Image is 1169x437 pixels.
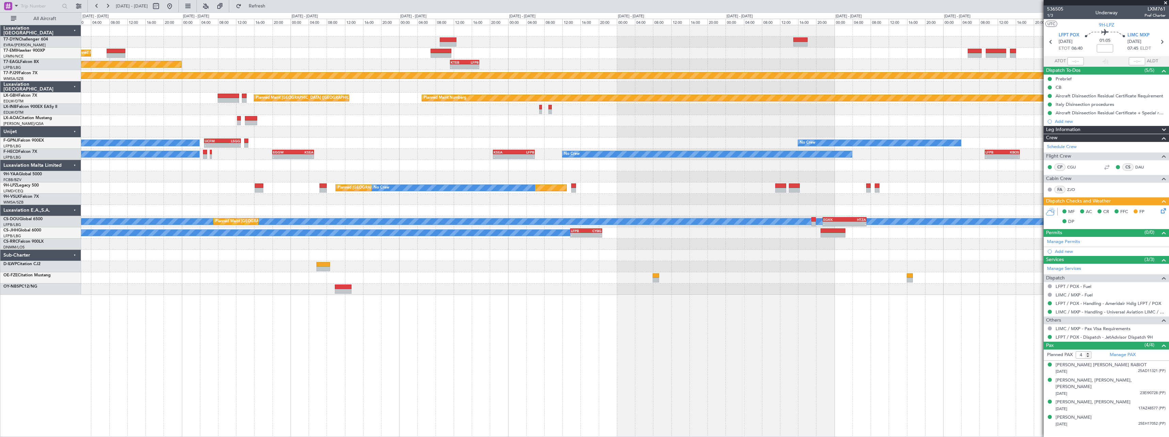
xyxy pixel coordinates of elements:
div: 20:00 [1034,19,1052,25]
div: - [845,222,866,226]
a: ZJO [1067,187,1082,193]
div: [PERSON_NAME] [1056,414,1092,421]
span: 9H-LPZ [3,183,17,188]
span: (3/3) [1144,256,1154,263]
span: Leg Information [1046,126,1080,134]
span: T7-EAGL [3,60,20,64]
div: 08:00 [762,19,780,25]
a: LFPT / POX - Fuel [1056,284,1091,289]
div: KBOS [1002,150,1019,154]
div: Prebrief [1056,76,1072,82]
div: Add new [1055,118,1166,124]
div: 04:00 [309,19,327,25]
div: 20:00 [490,19,508,25]
span: CS-RRC [3,240,18,244]
div: 08:00 [109,19,127,25]
span: 9H-VSLK [3,195,20,199]
span: [DATE] [1056,406,1067,411]
a: T7-DYNChallenger 604 [3,37,48,42]
label: Planned PAX [1047,352,1073,358]
div: 08:00 [653,19,671,25]
div: 00:00 [73,19,91,25]
div: - [571,233,586,237]
span: T7-PJ29 [3,71,19,75]
a: Manage Services [1047,265,1081,272]
span: F-HECD [3,150,18,154]
div: - [273,155,293,159]
span: ATOT [1055,58,1066,65]
span: Refresh [243,4,271,9]
div: 04:00 [91,19,109,25]
div: 12:00 [998,19,1016,25]
div: [PERSON_NAME], [PERSON_NAME] [1056,399,1131,406]
button: Refresh [233,1,274,12]
a: LFPB/LBG [3,222,21,227]
span: [DATE] [1056,422,1067,427]
div: CYBG [586,229,602,233]
div: 12:00 [454,19,472,25]
a: EVRA/[PERSON_NAME] [3,43,46,48]
span: [DATE] [1059,38,1073,45]
div: Planned Maint Nurnberg [424,93,466,103]
div: No Crew [800,138,815,148]
span: LX-GBH [3,94,18,98]
div: KSEA [494,150,514,154]
span: 23EI90728 (PP) [1140,390,1166,396]
div: FA [1054,186,1065,193]
span: 9H-YAA [3,172,19,176]
a: T7-PJ29Falcon 7X [3,71,37,75]
div: - [494,155,514,159]
div: 00:00 [182,19,200,25]
a: LFPB/LBG [3,155,21,160]
a: T7-EMIHawker 900XP [3,49,45,53]
div: No Crew [564,149,580,159]
a: WMSA/SZB [3,200,24,205]
span: ALDT [1147,58,1158,65]
div: 20:00 [163,19,182,25]
span: Crew [1046,134,1058,142]
a: LX-INBFalcon 900EX EASy II [3,105,57,109]
span: Services [1046,256,1064,264]
button: UTC [1045,21,1057,27]
span: Permits [1046,229,1062,237]
div: 00:00 [399,19,417,25]
div: EGKK [823,217,845,222]
span: 25AD11321 (PP) [1138,368,1166,374]
a: T7-EAGLFalcon 8X [3,60,39,64]
a: LIMC / MXP - Pax Visa Requirements [1056,326,1131,331]
a: Manage PAX [1110,352,1136,358]
div: - [451,65,465,69]
a: CS-JHHGlobal 6000 [3,228,41,232]
div: 12:00 [345,19,363,25]
div: LFPB [571,229,586,233]
span: Dispatch Checks and Weather [1046,197,1111,205]
span: CS-JHH [3,228,18,232]
span: [DATE] [1056,369,1067,374]
a: LFPB/LBG [3,65,21,70]
a: CGU [1067,164,1082,170]
span: MF [1068,209,1075,215]
span: F-GPNJ [3,139,18,143]
span: LFPT POX [1059,32,1079,39]
span: 1/3 [1047,13,1063,18]
span: Pax [1046,342,1054,350]
span: FP [1139,209,1144,215]
div: 04:00 [853,19,871,25]
span: DP [1068,218,1074,225]
div: 16:00 [472,19,490,25]
a: LFPB/LBG [3,233,21,239]
div: [DATE] - [DATE] [618,14,644,19]
div: CP [1054,163,1065,171]
span: 06:40 [1072,45,1082,52]
div: 16:00 [580,19,598,25]
div: 08:00 [979,19,997,25]
div: Underway [1095,9,1118,16]
a: LFMN/NCE [3,54,24,59]
div: KSEA [293,150,313,154]
a: F-HECDFalcon 7X [3,150,37,154]
a: EDLW/DTM [3,99,24,104]
div: UCFM [205,139,222,143]
a: LFMD/CEQ [3,189,23,194]
span: LIMC MXP [1127,32,1150,39]
span: AC [1086,209,1092,215]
